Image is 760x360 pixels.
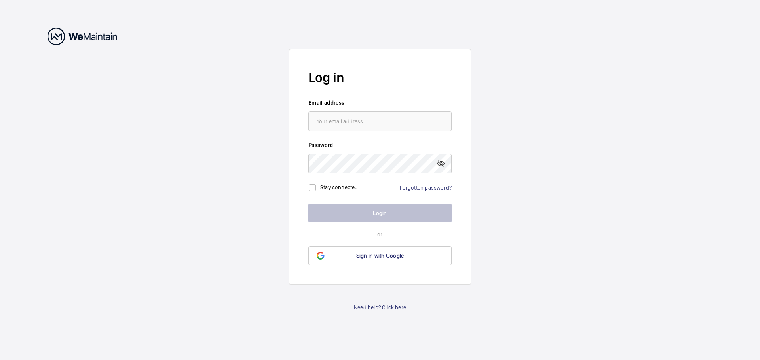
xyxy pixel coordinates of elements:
[356,253,404,259] span: Sign in with Google
[320,184,358,190] label: Stay connected
[308,68,452,87] h2: Log in
[308,141,452,149] label: Password
[354,303,406,311] a: Need help? Click here
[308,111,452,131] input: Your email address
[308,230,452,238] p: or
[308,99,452,107] label: Email address
[308,204,452,222] button: Login
[400,185,452,191] a: Forgotten password?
